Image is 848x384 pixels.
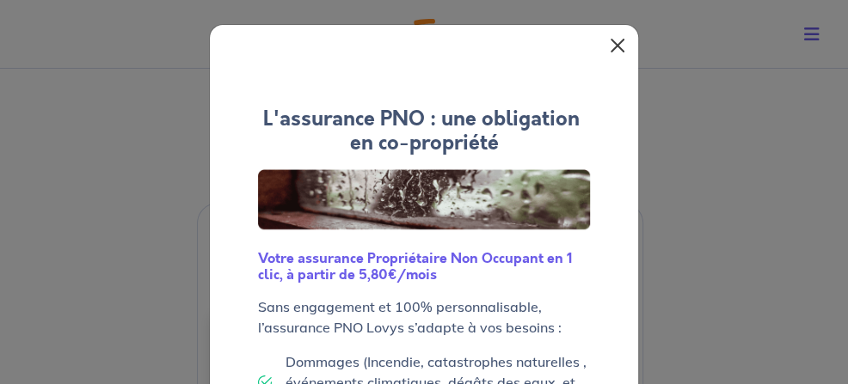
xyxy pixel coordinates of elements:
button: Close [604,32,631,59]
h6: Votre assurance Propriétaire Non Occupant en 1 clic, à partir de 5,80€/mois [258,250,590,283]
img: Logo Lovys [258,169,590,229]
p: Sans engagement et 100% personnalisable, l’assurance PNO Lovys s’adapte à vos besoins : [258,296,590,338]
h4: L'assurance PNO : une obligation en co-propriété [258,107,590,155]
